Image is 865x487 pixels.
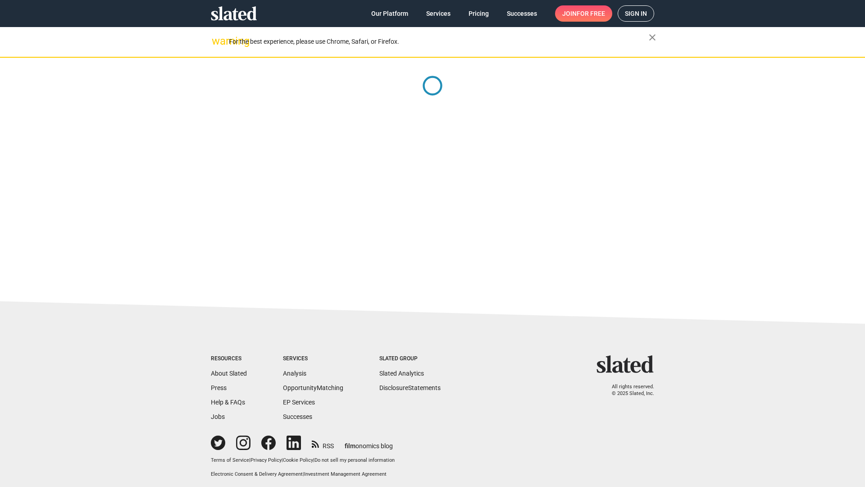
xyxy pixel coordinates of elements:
[249,457,250,463] span: |
[461,5,496,22] a: Pricing
[507,5,537,22] span: Successes
[562,5,605,22] span: Join
[250,457,282,463] a: Privacy Policy
[283,355,343,363] div: Services
[379,370,424,377] a: Slated Analytics
[211,384,227,391] a: Press
[283,413,312,420] a: Successes
[419,5,458,22] a: Services
[303,471,304,477] span: |
[313,457,314,463] span: |
[469,5,489,22] span: Pricing
[371,5,408,22] span: Our Platform
[500,5,544,22] a: Successes
[345,442,355,450] span: film
[625,6,647,21] span: Sign in
[555,5,612,22] a: Joinfor free
[379,355,441,363] div: Slated Group
[211,471,303,477] a: Electronic Consent & Delivery Agreement
[212,36,223,46] mat-icon: warning
[345,435,393,450] a: filmonomics blog
[602,384,654,397] p: All rights reserved. © 2025 Slated, Inc.
[211,399,245,406] a: Help & FAQs
[379,384,441,391] a: DisclosureStatements
[577,5,605,22] span: for free
[229,36,649,48] div: For the best experience, please use Chrome, Safari, or Firefox.
[283,399,315,406] a: EP Services
[211,457,249,463] a: Terms of Service
[314,457,395,464] button: Do not sell my personal information
[211,355,247,363] div: Resources
[283,370,306,377] a: Analysis
[283,384,343,391] a: OpportunityMatching
[364,5,415,22] a: Our Platform
[618,5,654,22] a: Sign in
[304,471,387,477] a: Investment Management Agreement
[647,32,658,43] mat-icon: close
[211,370,247,377] a: About Slated
[282,457,283,463] span: |
[312,436,334,450] a: RSS
[426,5,451,22] span: Services
[283,457,313,463] a: Cookie Policy
[211,413,225,420] a: Jobs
